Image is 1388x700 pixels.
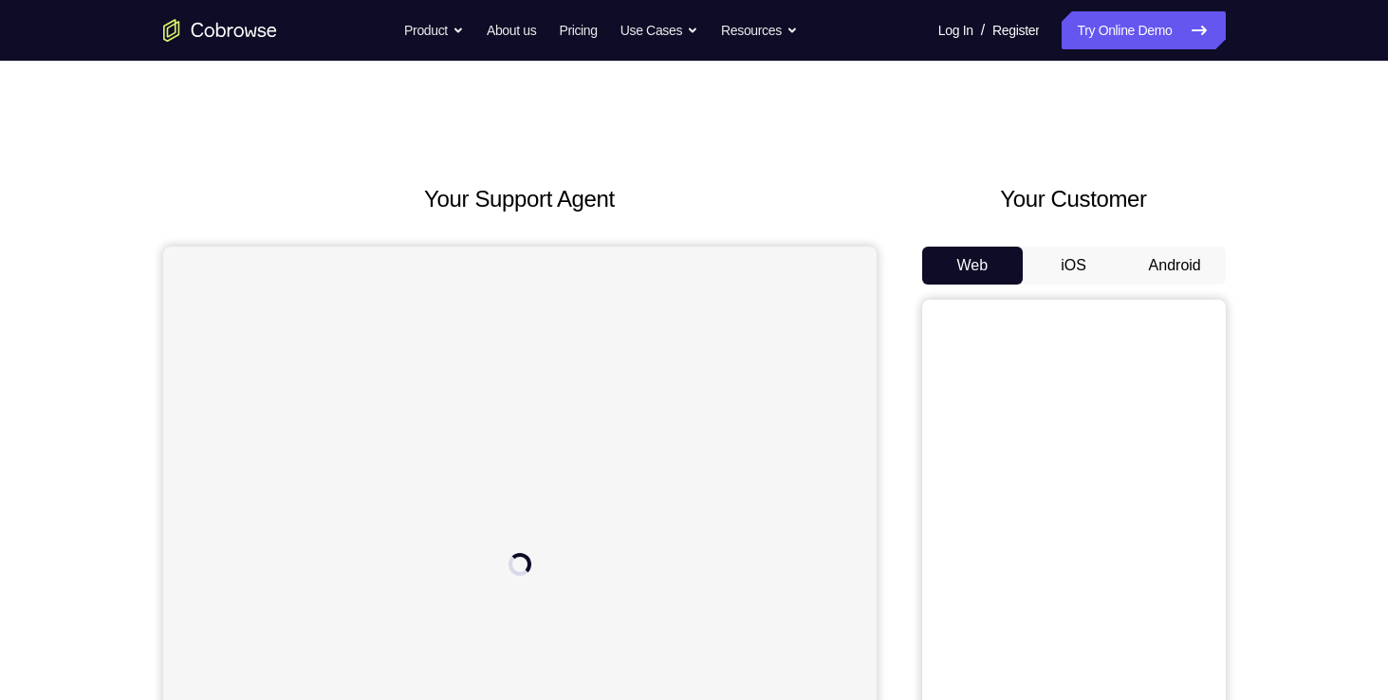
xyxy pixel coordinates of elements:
[163,19,277,42] a: Go to the home page
[922,247,1024,285] button: Web
[981,19,985,42] span: /
[1124,247,1226,285] button: Android
[938,11,973,49] a: Log In
[404,11,464,49] button: Product
[163,182,877,216] h2: Your Support Agent
[721,11,798,49] button: Resources
[559,11,597,49] a: Pricing
[992,11,1039,49] a: Register
[620,11,698,49] button: Use Cases
[1023,247,1124,285] button: iOS
[1062,11,1225,49] a: Try Online Demo
[487,11,536,49] a: About us
[922,182,1226,216] h2: Your Customer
